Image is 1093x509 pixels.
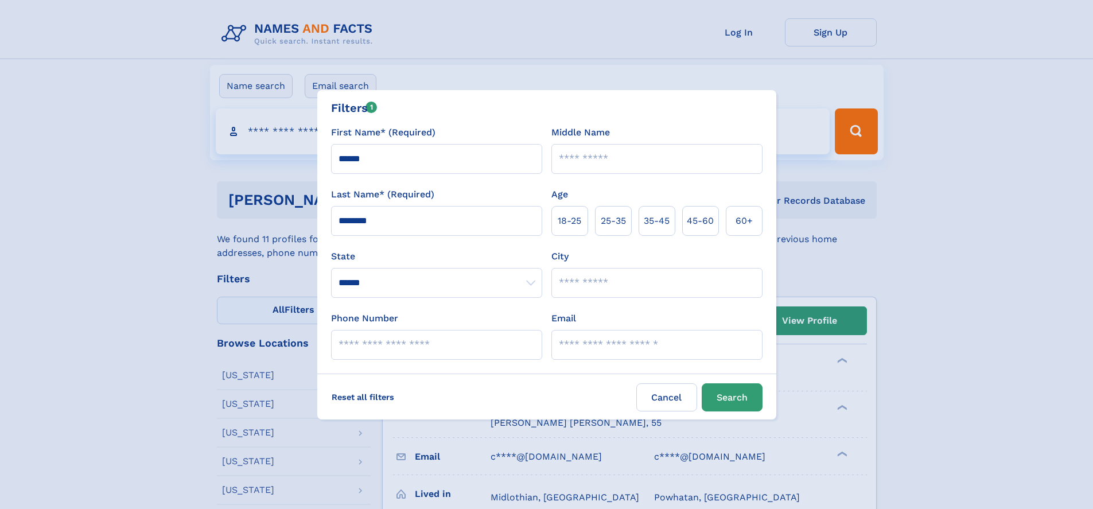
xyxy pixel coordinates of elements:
label: Age [551,188,568,201]
label: City [551,250,569,263]
button: Search [702,383,763,411]
label: Cancel [636,383,697,411]
span: 25‑35 [601,214,626,228]
div: Filters [331,99,378,116]
label: Phone Number [331,312,398,325]
label: First Name* (Required) [331,126,435,139]
span: 60+ [736,214,753,228]
label: Last Name* (Required) [331,188,434,201]
label: Reset all filters [324,383,402,411]
span: 35‑45 [644,214,670,228]
label: Middle Name [551,126,610,139]
label: Email [551,312,576,325]
span: 18‑25 [558,214,581,228]
label: State [331,250,542,263]
span: 45‑60 [687,214,714,228]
